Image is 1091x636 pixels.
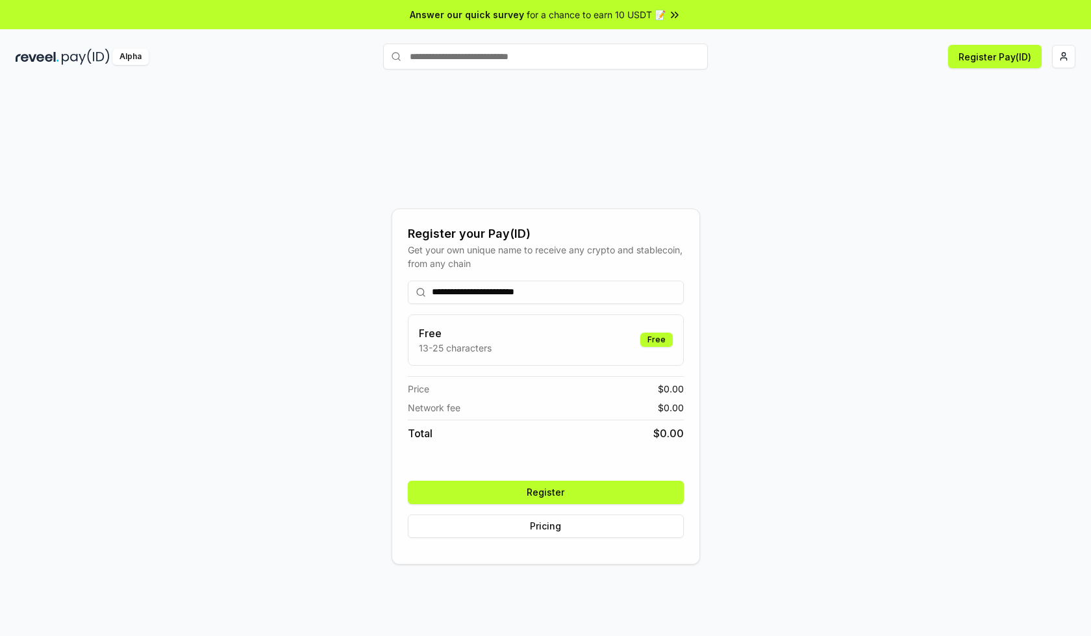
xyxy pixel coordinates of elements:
div: Get your own unique name to receive any crypto and stablecoin, from any chain [408,243,684,270]
span: Answer our quick survey [410,8,524,21]
span: for a chance to earn 10 USDT 📝 [527,8,666,21]
div: Register your Pay(ID) [408,225,684,243]
button: Register [408,481,684,504]
h3: Free [419,325,492,341]
div: Alpha [112,49,149,65]
img: reveel_dark [16,49,59,65]
span: $ 0.00 [658,401,684,414]
button: Register Pay(ID) [948,45,1042,68]
span: $ 0.00 [658,382,684,396]
span: $ 0.00 [653,426,684,441]
button: Pricing [408,515,684,538]
div: Free [640,333,673,347]
p: 13-25 characters [419,341,492,355]
span: Network fee [408,401,460,414]
img: pay_id [62,49,110,65]
span: Price [408,382,429,396]
span: Total [408,426,433,441]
